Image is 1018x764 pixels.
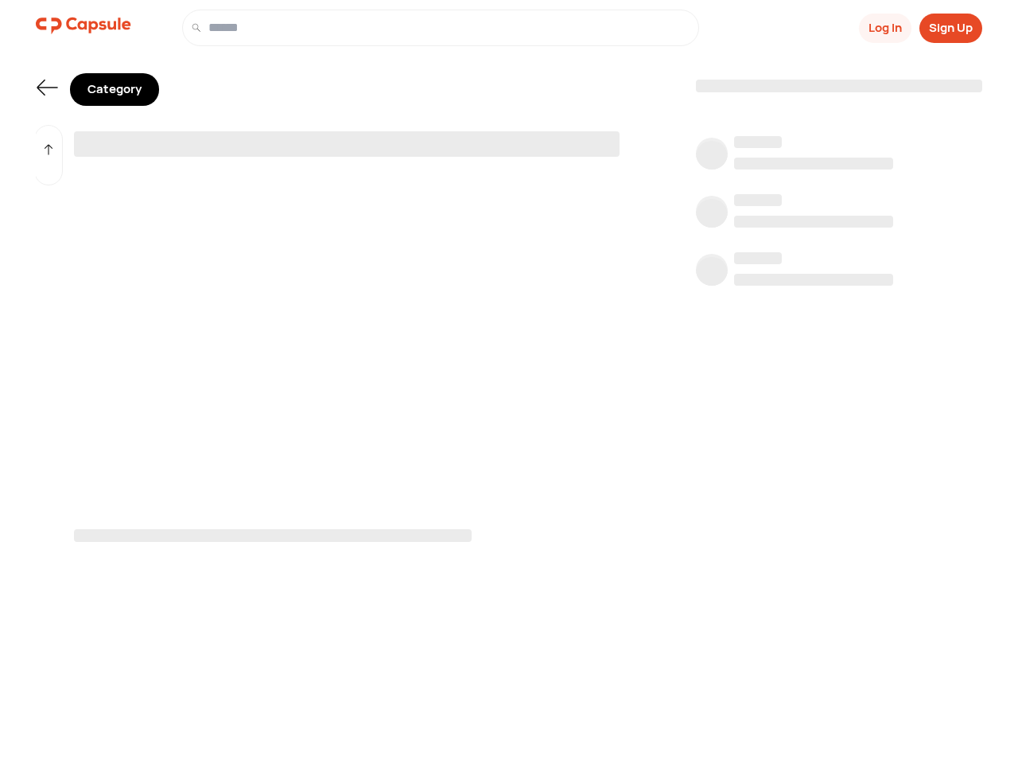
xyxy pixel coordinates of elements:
span: ‌ [734,216,893,228]
button: Sign Up [919,14,982,43]
span: ‌ [734,252,782,264]
span: ‌ [734,194,782,206]
span: ‌ [734,158,893,170]
span: ‌ [696,80,982,92]
span: ‌ [696,141,728,173]
img: logo [36,10,131,41]
span: ‌ [696,199,728,231]
a: logo [36,10,131,46]
button: Log In [859,14,911,43]
span: ‌ [74,529,472,542]
span: ‌ [74,131,620,157]
span: ‌ [696,257,728,289]
div: Category [70,73,159,106]
span: ‌ [734,136,782,148]
span: ‌ [734,274,893,286]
